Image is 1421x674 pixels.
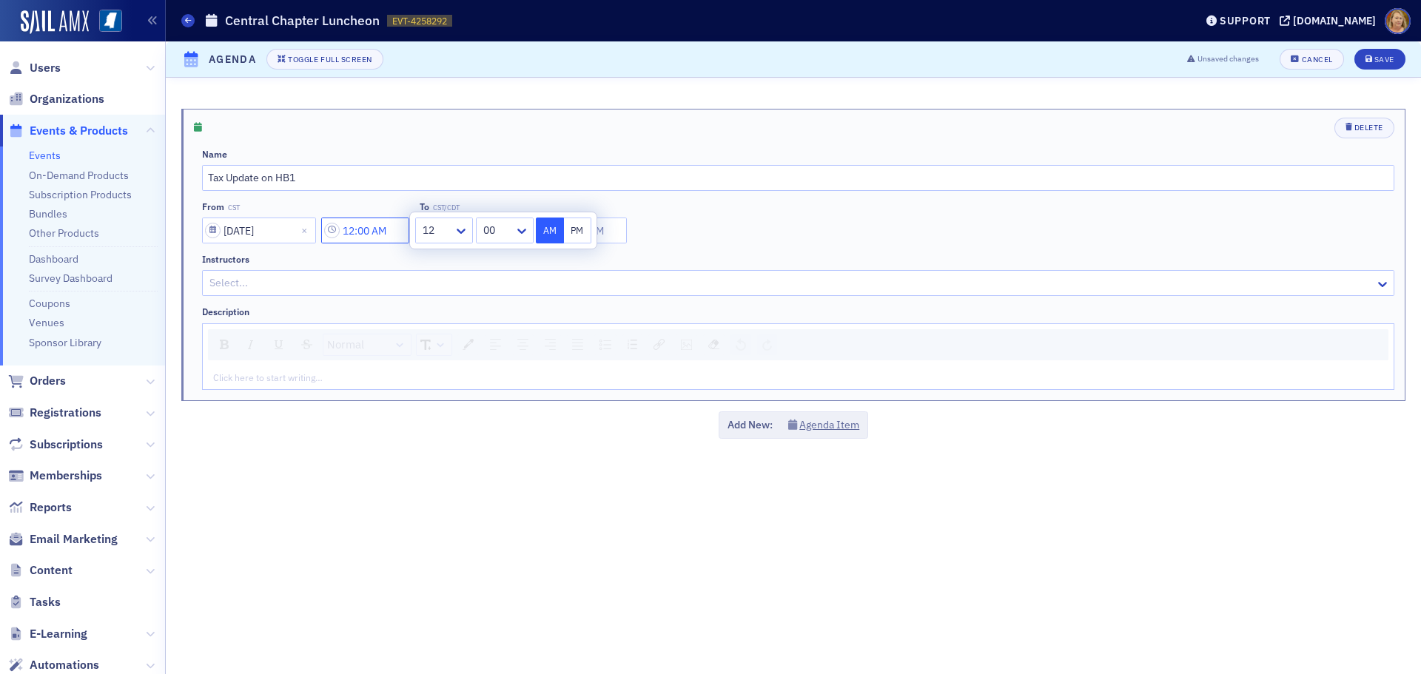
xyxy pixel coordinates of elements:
[485,334,506,355] div: Left
[622,334,642,354] div: Ordered
[648,334,670,355] div: Link
[30,91,104,107] span: Organizations
[8,626,87,642] a: E-Learning
[1385,8,1411,34] span: Profile
[268,334,290,355] div: Underline
[1220,14,1271,27] div: Support
[1354,49,1405,70] button: Save
[30,626,87,642] span: E-Learning
[202,323,1394,390] div: rdw-wrapper
[212,334,320,356] div: rdw-inline-control
[209,52,256,67] h4: Agenda
[8,468,102,484] a: Memberships
[296,334,318,354] div: Strikethrough
[202,306,249,317] div: Description
[29,169,129,182] a: On-Demand Products
[29,297,70,310] a: Coupons
[1197,53,1259,65] span: Unsaved changes
[420,201,429,212] div: To
[30,373,66,389] span: Orders
[416,334,452,356] div: rdw-dropdown
[30,405,101,421] span: Registrations
[320,334,414,356] div: rdw-block-control
[29,207,67,220] a: Bundles
[8,405,101,421] a: Registrations
[417,334,451,355] a: Font Size
[700,334,728,356] div: rdw-remove-control
[8,373,66,389] a: Orders
[202,149,227,160] div: Name
[29,149,61,162] a: Events
[8,437,103,453] a: Subscriptions
[788,417,860,433] button: Agenda Item
[564,218,592,243] button: PM
[1334,118,1394,138] button: Delete
[288,55,372,64] div: Toggle Full Screen
[703,334,725,355] div: Remove
[8,562,73,579] a: Content
[30,657,99,673] span: Automations
[676,334,697,355] div: Image
[21,10,89,34] img: SailAMX
[29,252,78,266] a: Dashboard
[8,123,128,139] a: Events & Products
[323,334,411,356] div: rdw-dropdown
[323,334,411,355] a: Block Type
[30,437,103,453] span: Subscriptions
[99,10,122,33] img: SailAMX
[536,218,564,243] button: AM
[30,531,118,547] span: Email Marketing
[1293,14,1376,27] div: [DOMAIN_NAME]
[454,334,482,356] div: rdw-color-picker
[8,594,61,610] a: Tasks
[89,10,122,35] a: View Homepage
[327,337,364,354] span: Normal
[1302,55,1333,64] div: Cancel
[30,499,72,516] span: Reports
[29,316,64,329] a: Venues
[414,334,454,356] div: rdw-font-size-control
[215,334,234,354] div: Bold
[266,49,383,70] button: Toggle Full Screen
[594,334,617,355] div: Unordered
[202,201,224,212] div: From
[1280,16,1381,26] button: [DOMAIN_NAME]
[730,334,751,355] div: Undo
[1374,55,1394,64] div: Save
[228,203,240,212] span: CST
[540,334,561,355] div: Right
[202,218,316,243] input: MM/DD/YYYY
[29,226,99,240] a: Other Products
[757,334,777,355] div: Redo
[728,417,773,433] span: Add New:
[482,334,591,356] div: rdw-textalign-control
[392,15,447,27] span: EVT-4258292
[30,562,73,579] span: Content
[8,499,72,516] a: Reports
[8,60,61,76] a: Users
[225,12,380,30] h1: Central Chapter Luncheon
[208,329,1388,360] div: rdw-toolbar
[8,531,118,547] a: Email Marketing
[591,334,645,356] div: rdw-list-control
[645,334,673,356] div: rdw-link-control
[512,334,534,355] div: Center
[433,203,460,212] span: CST/CDT
[214,371,1383,384] div: rdw-editor
[728,334,780,356] div: rdw-history-control
[296,218,316,243] button: Close
[321,218,409,243] input: 00:00 AM
[673,334,700,356] div: rdw-image-control
[8,657,99,673] a: Automations
[567,334,588,355] div: Justify
[29,336,101,349] a: Sponsor Library
[29,272,112,285] a: Survey Dashboard
[30,60,61,76] span: Users
[1354,124,1383,132] div: Delete
[30,594,61,610] span: Tasks
[30,468,102,484] span: Memberships
[8,91,104,107] a: Organizations
[240,334,262,355] div: Italic
[202,254,249,265] div: Instructors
